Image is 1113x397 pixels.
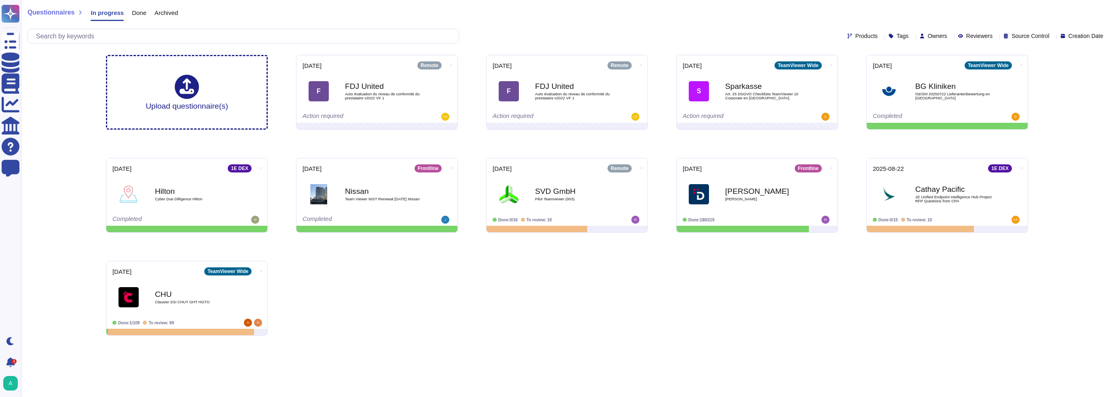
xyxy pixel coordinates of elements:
[155,290,236,298] b: CHU
[966,33,992,39] span: Reviewers
[154,10,178,16] span: Archived
[91,10,124,16] span: In progress
[795,164,822,172] div: Frontline
[112,166,131,172] span: [DATE]
[725,197,806,201] span: [PERSON_NAME]
[535,92,616,100] span: Auto évaluation du niveau de conformité du prestataire v2022 VF 1
[821,113,829,121] img: user
[112,216,212,224] div: Completed
[631,113,639,121] img: user
[498,218,518,222] span: Done: 0/16
[527,218,552,222] span: To review: 10
[688,218,715,222] span: Done: 180/219
[146,75,228,110] div: Upload questionnaire(s)
[683,113,782,121] div: Action required
[118,287,139,307] img: Logo
[251,216,259,224] img: user
[1011,33,1049,39] span: Source Control
[683,166,702,172] span: [DATE]
[855,33,878,39] span: Products
[607,164,632,172] div: Remote
[345,197,426,201] span: Team Viewer NIST Renewal [DATE] Nissan
[493,166,512,172] span: [DATE]
[132,10,146,16] span: Done
[441,216,449,224] img: user
[345,187,426,195] b: Nissan
[2,374,23,392] button: user
[118,321,140,325] span: Done: 1/109
[689,184,709,204] img: Logo
[879,81,899,101] img: Logo
[118,184,139,204] img: Logo
[907,218,932,222] span: To review: 10
[683,63,702,69] span: [DATE]
[303,63,322,69] span: [DATE]
[873,63,892,69] span: [DATE]
[417,61,442,69] div: Remote
[689,81,709,101] div: S
[915,92,996,100] span: ISDSM 20250722 Lieferantenbewertung en [GEOGRAPHIC_DATA]
[725,82,806,90] b: Sparkasse
[303,113,402,121] div: Action required
[988,164,1012,172] div: 1E DEX
[607,61,632,69] div: Remote
[897,33,909,39] span: Tags
[1069,33,1103,39] span: Creation Date
[879,184,899,204] img: Logo
[155,187,236,195] b: Hilton
[415,164,442,172] div: Frontline
[303,166,322,172] span: [DATE]
[725,92,806,100] span: Art. 25 DSGVO Checkliste TeamViewer 10 Corporate en [GEOGRAPHIC_DATA]
[254,319,262,327] img: user
[499,184,519,204] img: Logo
[878,218,898,222] span: Done: 0/15
[204,267,252,275] div: TeamViewer Wide
[774,61,822,69] div: TeamViewer Wide
[725,187,806,195] b: [PERSON_NAME]
[915,195,996,203] span: 1E Unified Endpoint Intelligence Hub Project RFP Questions from CPA
[228,164,252,172] div: 1E DEX
[915,82,996,90] b: BG Kliniken
[155,300,236,304] span: Clausier SSI CHUT GHT HGTO
[3,376,18,391] img: user
[112,269,131,275] span: [DATE]
[493,113,592,121] div: Action required
[309,184,329,204] img: Logo
[965,61,1012,69] div: TeamViewer Wide
[309,81,329,101] div: F
[244,319,252,327] img: user
[345,92,426,100] span: Auto évaluation du niveau de conformité du prestataire v2022 VF 1
[1011,113,1020,121] img: user
[873,166,904,172] span: 2025-08-22
[915,185,996,193] b: Cathay Pacific
[499,81,519,101] div: F
[631,216,639,224] img: user
[155,197,236,201] span: Cyber Due Dilligence Hilton
[28,9,74,16] span: Questionnaires
[303,216,402,224] div: Completed
[535,187,616,195] b: SVD GmbH
[873,113,972,121] div: Completed
[32,29,459,43] input: Search by keywords
[493,63,512,69] span: [DATE]
[1011,216,1020,224] img: user
[821,216,829,224] img: user
[441,113,449,121] img: user
[12,359,17,364] div: 1
[148,321,174,325] span: To review: 99
[345,82,426,90] b: FDJ United
[535,197,616,201] span: Pilot Teamviewer (003)
[928,33,947,39] span: Owners
[535,82,616,90] b: FDJ United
